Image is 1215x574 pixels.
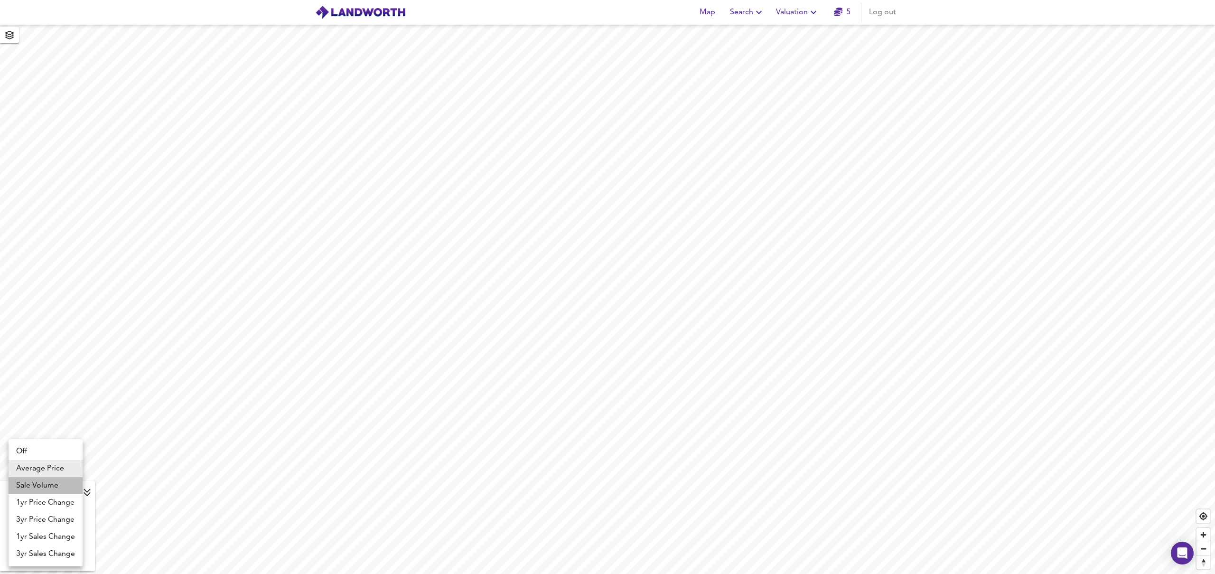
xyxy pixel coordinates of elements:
li: Off [9,443,83,460]
li: 1yr Price Change [9,494,83,511]
li: 3yr Sales Change [9,546,83,563]
div: Open Intercom Messenger [1171,542,1194,565]
li: Sale Volume [9,477,83,494]
li: Average Price [9,460,83,477]
li: 1yr Sales Change [9,528,83,546]
li: 3yr Price Change [9,511,83,528]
